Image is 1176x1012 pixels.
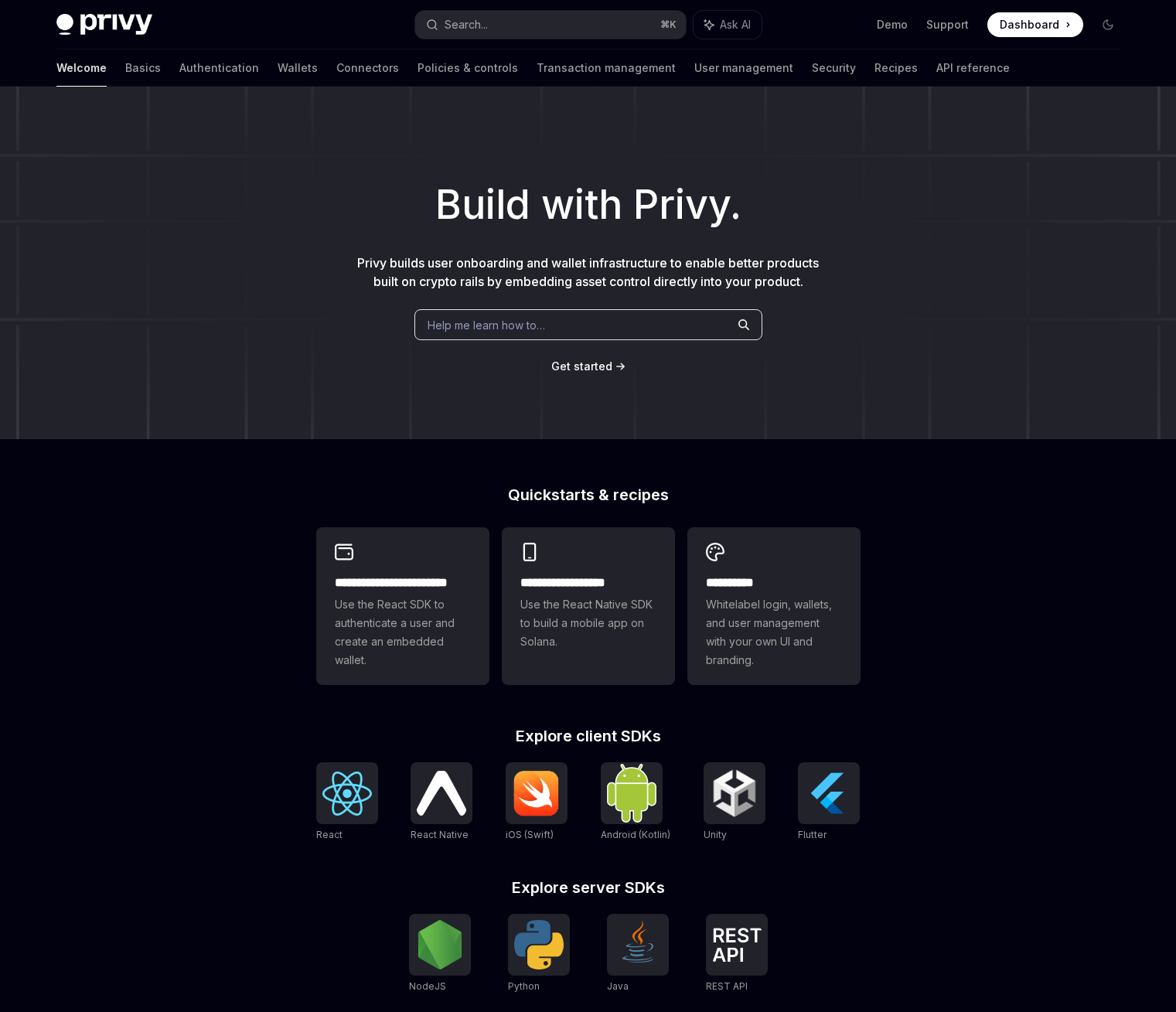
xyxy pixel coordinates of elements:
[607,764,656,822] img: Android (Kotlin)
[601,762,670,843] a: Android (Kotlin)Android (Kotlin)
[613,920,663,969] img: Java
[411,829,469,840] span: React Native
[1096,12,1120,37] button: Toggle dark mode
[179,49,259,87] a: Authentication
[508,914,570,994] a: PythonPython
[411,762,472,843] a: React NativeReact Native
[936,49,1010,87] a: API reference
[316,880,861,895] h2: Explore server SDKs
[417,771,466,815] img: React Native
[812,49,856,87] a: Security
[336,49,399,87] a: Connectors
[804,768,854,818] img: Flutter
[798,829,827,840] span: Flutter
[687,527,861,685] a: **** *****Whitelabel login, wallets, and user management with your own UI and branding.
[660,19,677,31] span: ⌘ K
[415,11,686,39] button: Search...⌘K
[415,920,465,969] img: NodeJS
[56,49,107,87] a: Welcome
[514,920,564,969] img: Python
[607,914,669,994] a: JavaJava
[877,17,908,32] a: Demo
[125,49,161,87] a: Basics
[56,14,152,36] img: dark logo
[710,768,759,818] img: Unity
[551,359,612,373] span: Get started
[987,12,1083,37] a: Dashboard
[704,762,765,843] a: UnityUnity
[601,829,670,840] span: Android (Kotlin)
[694,49,793,87] a: User management
[712,928,762,962] img: REST API
[445,15,488,34] div: Search...
[428,317,545,333] span: Help me learn how to…
[512,770,561,816] img: iOS (Swift)
[25,175,1151,235] h1: Build with Privy.
[316,728,861,744] h2: Explore client SDKs
[335,595,471,670] span: Use the React SDK to authenticate a user and create an embedded wallet.
[926,17,969,32] a: Support
[316,762,378,843] a: ReactReact
[409,914,471,994] a: NodeJSNodeJS
[506,762,568,843] a: iOS (Swift)iOS (Swift)
[607,980,629,992] span: Java
[720,17,751,32] span: Ask AI
[706,595,842,670] span: Whitelabel login, wallets, and user management with your own UI and branding.
[322,772,372,816] img: React
[409,980,446,992] span: NodeJS
[537,49,676,87] a: Transaction management
[694,11,762,39] button: Ask AI
[502,527,675,685] a: **** **** **** ***Use the React Native SDK to build a mobile app on Solana.
[278,49,318,87] a: Wallets
[706,980,748,992] span: REST API
[418,49,518,87] a: Policies & controls
[506,829,554,840] span: iOS (Swift)
[508,980,540,992] span: Python
[551,359,612,374] a: Get started
[520,595,656,651] span: Use the React Native SDK to build a mobile app on Solana.
[704,829,727,840] span: Unity
[316,487,861,503] h2: Quickstarts & recipes
[357,255,819,289] span: Privy builds user onboarding and wallet infrastructure to enable better products built on crypto ...
[316,829,343,840] span: React
[798,762,860,843] a: FlutterFlutter
[1000,17,1059,32] span: Dashboard
[874,49,918,87] a: Recipes
[706,914,768,994] a: REST APIREST API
